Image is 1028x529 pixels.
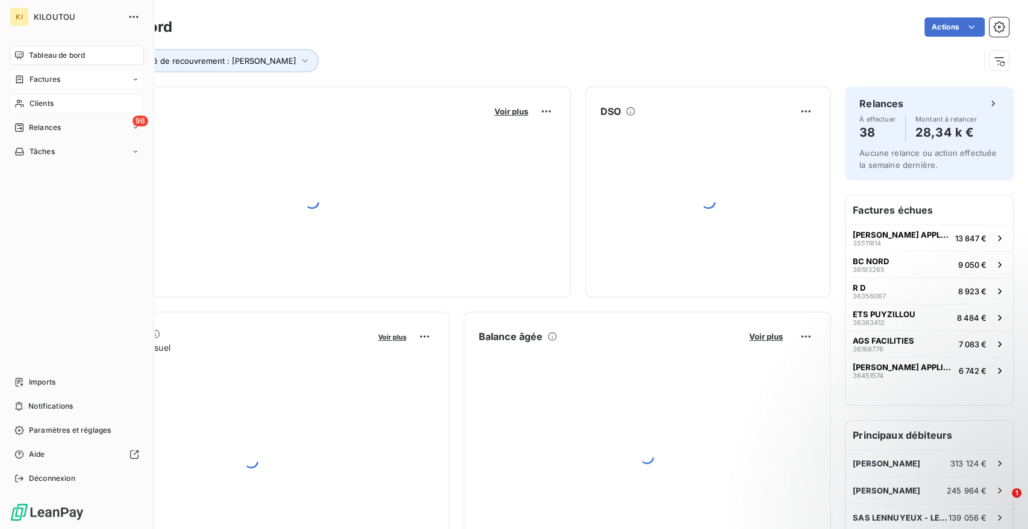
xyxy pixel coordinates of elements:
[30,74,60,85] span: Factures
[853,513,949,522] span: SAS LENNUYEUX - LE FOLL
[378,333,407,341] span: Voir plus
[10,445,144,464] a: Aide
[491,106,532,117] button: Voir plus
[924,17,985,37] button: Actions
[375,331,410,342] button: Voir plus
[29,473,75,484] span: Déconnexion
[846,196,1013,224] h6: Factures échues
[959,339,986,349] span: 7 083 €
[846,304,1013,330] button: ETS PUYZILLOU363634128 484 €
[787,412,1028,497] iframe: Intercom notifications message
[600,104,621,119] h6: DSO
[29,50,85,61] span: Tableau de bord
[29,377,55,388] span: Imports
[479,329,543,344] h6: Balance âgée
[853,345,883,353] span: 36168776
[846,330,1013,357] button: AGS FACILITIES361687767 083 €
[30,146,55,157] span: Tâches
[859,116,896,123] span: À effectuer
[113,49,319,72] button: Chargé de recouvrement : [PERSON_NAME]
[28,401,73,412] span: Notifications
[859,123,896,142] h4: 38
[746,331,787,342] button: Voir plus
[853,266,885,273] span: 36193265
[853,240,881,247] span: 35511814
[915,116,977,123] span: Montant à relancer
[915,123,977,142] h4: 28,34 k €
[846,277,1013,304] button: R D363560678 923 €
[853,319,885,326] span: 36363412
[859,148,997,170] span: Aucune relance ou action effectuée la semaine dernière.
[958,260,986,270] span: 9 050 €
[955,234,986,243] span: 13 847 €
[132,116,148,126] span: 96
[958,286,986,296] span: 8 923 €
[853,230,950,240] span: [PERSON_NAME] APPLICATION
[853,362,954,372] span: [PERSON_NAME] APPLICATION
[987,488,1016,517] iframe: Intercom live chat
[959,366,986,376] span: 6 742 €
[949,513,986,522] span: 139 056 €
[10,503,84,522] img: Logo LeanPay
[494,107,528,116] span: Voir plus
[853,292,886,300] span: 36356067
[846,251,1013,277] button: BC NORD361932659 050 €
[853,336,914,345] span: AGS FACILITIES
[957,313,986,323] span: 8 484 €
[853,309,915,319] span: ETS PUYZILLOU
[29,425,111,436] span: Paramètres et réglages
[10,7,29,26] div: KI
[130,56,296,66] span: Chargé de recouvrement : [PERSON_NAME]
[853,372,883,379] span: 36451574
[859,96,903,111] h6: Relances
[846,224,1013,251] button: [PERSON_NAME] APPLICATION3551181413 847 €
[853,256,889,266] span: BC NORD
[853,283,865,292] span: R D
[749,332,783,341] span: Voir plus
[29,122,61,133] span: Relances
[1012,488,1021,498] span: 1
[68,341,370,354] span: Chiffre d'affaires mensuel
[29,449,45,460] span: Aide
[34,12,120,22] span: KILOUTOU
[846,357,1013,383] button: [PERSON_NAME] APPLICATION364515746 742 €
[30,98,54,109] span: Clients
